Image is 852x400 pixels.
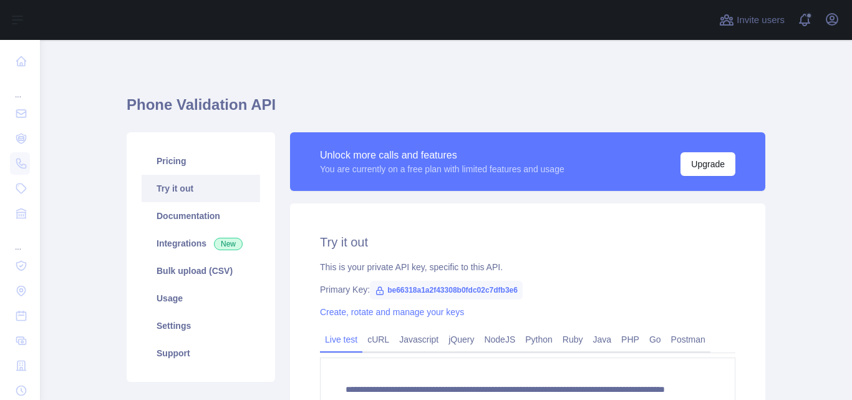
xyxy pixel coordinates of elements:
a: Integrations New [142,230,260,257]
a: Postman [666,329,710,349]
a: Bulk upload (CSV) [142,257,260,285]
div: ... [10,227,30,252]
span: Invite users [737,13,785,27]
h2: Try it out [320,233,735,251]
a: Live test [320,329,362,349]
div: This is your private API key, specific to this API. [320,261,735,273]
a: Java [588,329,617,349]
div: ... [10,75,30,100]
a: Pricing [142,147,260,175]
a: Settings [142,312,260,339]
a: Go [644,329,666,349]
a: NodeJS [479,329,520,349]
div: You are currently on a free plan with limited features and usage [320,163,564,175]
div: Unlock more calls and features [320,148,564,163]
a: cURL [362,329,394,349]
a: Try it out [142,175,260,202]
a: Python [520,329,558,349]
a: Documentation [142,202,260,230]
a: PHP [616,329,644,349]
a: Support [142,339,260,367]
a: jQuery [443,329,479,349]
a: Usage [142,285,260,312]
button: Invite users [717,10,787,30]
div: Primary Key: [320,283,735,296]
a: Ruby [558,329,588,349]
span: be66318a1a2f43308b0fdc02c7dfb3e6 [370,281,523,300]
a: Create, rotate and manage your keys [320,307,464,317]
a: Javascript [394,329,443,349]
h1: Phone Validation API [127,95,765,125]
span: New [214,238,243,250]
button: Upgrade [680,152,735,176]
